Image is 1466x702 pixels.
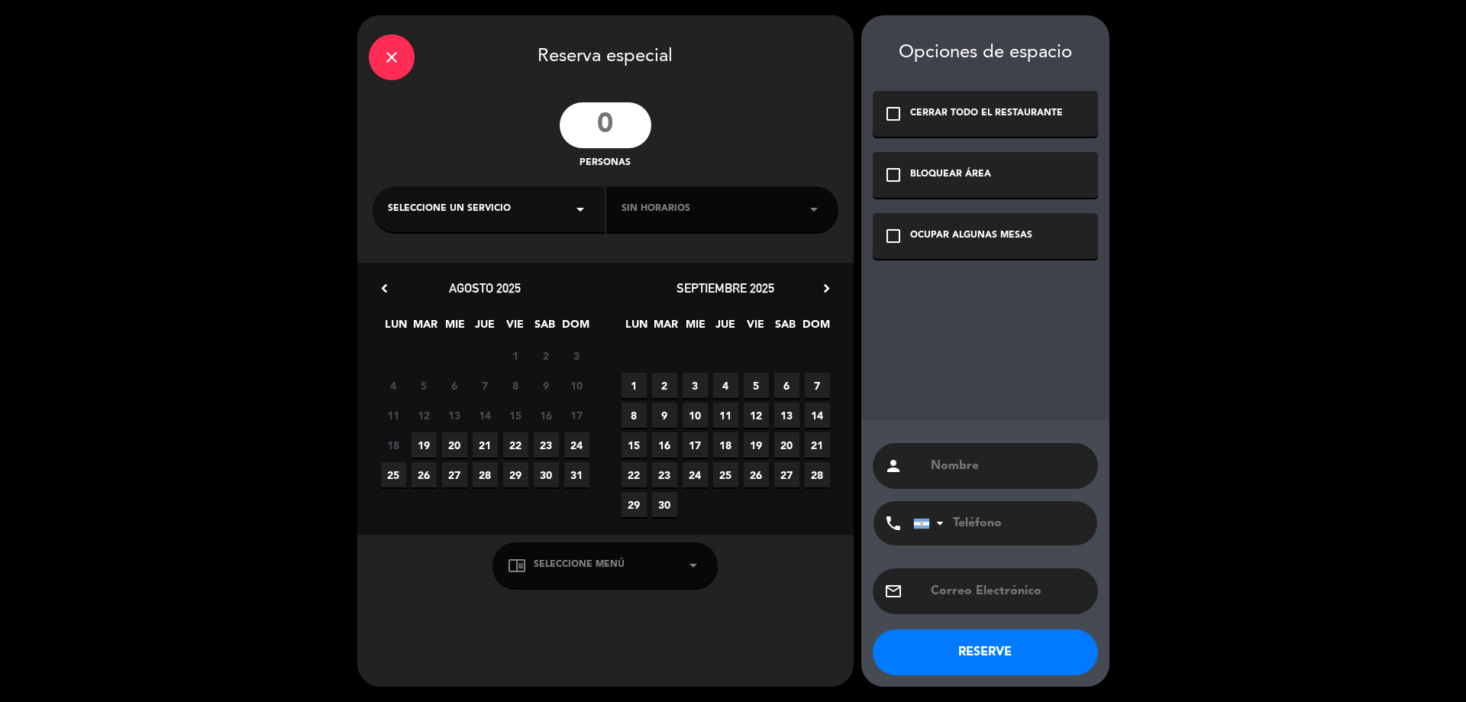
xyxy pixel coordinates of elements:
[443,315,468,341] span: MIE
[622,373,647,398] span: 1
[564,343,589,368] span: 3
[571,200,589,218] i: arrow_drop_down
[503,432,528,458] span: 22
[683,403,708,428] span: 10
[652,403,677,428] span: 9
[676,280,774,296] span: septiembre 2025
[473,462,498,487] span: 28
[929,455,1087,477] input: Nombre
[873,629,1098,675] button: RESERVE
[503,462,528,487] span: 29
[683,432,708,458] span: 17
[381,432,406,458] span: 18
[929,581,1087,602] input: Correo Electrónico
[743,315,768,341] span: VIE
[473,403,498,428] span: 14
[534,403,559,428] span: 16
[376,280,392,296] i: chevron_left
[713,315,738,341] span: JUE
[683,462,708,487] span: 24
[744,432,769,458] span: 19
[503,373,528,398] span: 8
[654,315,679,341] span: MAR
[802,315,828,341] span: DOM
[774,462,799,487] span: 27
[532,315,557,341] span: SAB
[442,432,467,458] span: 20
[884,105,903,123] i: check_box_outline_blank
[502,315,528,341] span: VIE
[805,462,830,487] span: 28
[683,315,709,341] span: MIE
[914,502,949,545] div: Argentina: +54
[873,42,1098,64] div: Opciones de espacio
[413,315,438,341] span: MAR
[473,432,498,458] span: 21
[622,403,647,428] span: 8
[744,403,769,428] span: 12
[683,373,708,398] span: 3
[652,373,677,398] span: 2
[819,280,835,296] i: chevron_right
[622,202,690,217] span: Sin horarios
[534,432,559,458] span: 23
[805,403,830,428] span: 14
[381,403,406,428] span: 11
[805,373,830,398] span: 7
[884,514,903,532] i: phone
[357,15,854,95] div: Reserva especial
[622,432,647,458] span: 15
[713,403,738,428] span: 11
[884,227,903,245] i: check_box_outline_blank
[442,462,467,487] span: 27
[564,432,589,458] span: 24
[713,373,738,398] span: 4
[884,166,903,184] i: check_box_outline_blank
[534,373,559,398] span: 9
[449,280,521,296] span: agosto 2025
[884,582,903,600] i: email
[508,556,526,574] i: chrome_reader_mode
[774,403,799,428] span: 13
[884,457,903,475] i: person
[622,492,647,517] span: 29
[910,167,991,183] div: BLOQUEAR ÁREA
[503,343,528,368] span: 1
[442,373,467,398] span: 6
[564,373,589,398] span: 10
[412,462,437,487] span: 26
[713,432,738,458] span: 18
[774,432,799,458] span: 20
[652,462,677,487] span: 23
[713,462,738,487] span: 25
[652,492,677,517] span: 30
[412,432,437,458] span: 19
[473,373,498,398] span: 7
[580,156,631,171] span: personas
[744,462,769,487] span: 26
[622,462,647,487] span: 22
[442,403,467,428] span: 13
[564,462,589,487] span: 31
[383,48,401,66] i: close
[624,315,649,341] span: LUN
[534,462,559,487] span: 30
[381,373,406,398] span: 4
[381,462,406,487] span: 25
[383,315,408,341] span: LUN
[388,202,511,217] span: Seleccione un servicio
[913,501,1081,545] input: Teléfono
[473,315,498,341] span: JUE
[412,373,437,398] span: 5
[805,200,823,218] i: arrow_drop_down
[564,403,589,428] span: 17
[560,102,651,148] input: 0
[773,315,798,341] span: SAB
[744,373,769,398] span: 5
[412,403,437,428] span: 12
[534,343,559,368] span: 2
[652,432,677,458] span: 16
[503,403,528,428] span: 15
[684,556,702,574] i: arrow_drop_down
[534,558,625,573] span: Seleccione Menú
